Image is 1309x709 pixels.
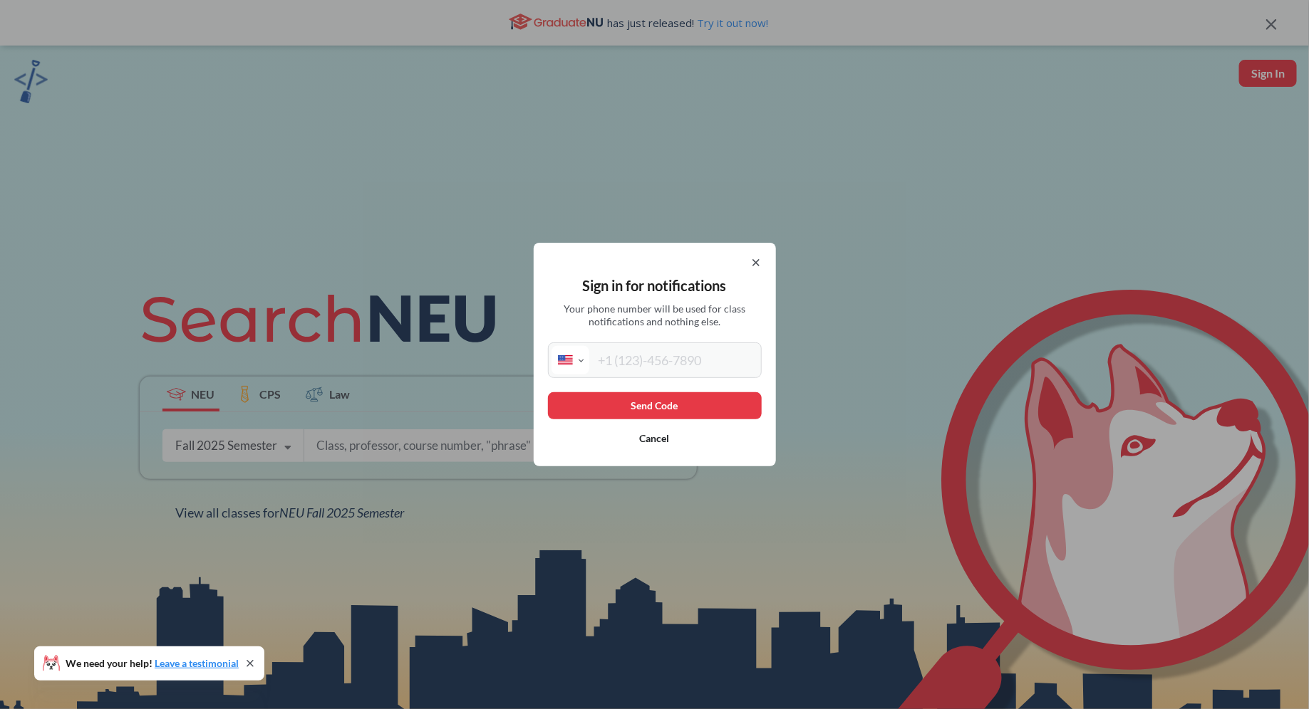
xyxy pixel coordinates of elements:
[14,60,48,103] img: sandbox logo
[589,346,758,374] input: +1 (123)-456-7890
[583,277,727,294] span: Sign in for notifications
[66,658,239,668] span: We need your help!
[548,425,762,452] button: Cancel
[14,60,48,107] a: sandbox logo
[155,657,239,669] a: Leave a testimonial
[548,392,762,419] button: Send Code
[553,303,756,328] span: Your phone number will be used for class notifications and nothing else.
